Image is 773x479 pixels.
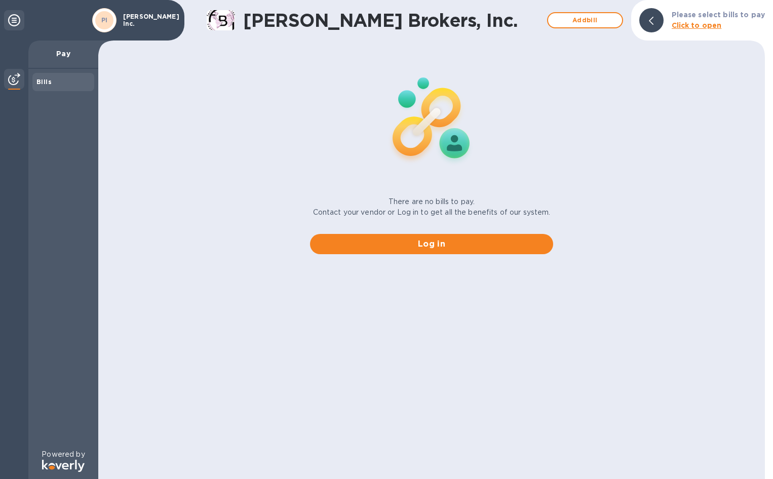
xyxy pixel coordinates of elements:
span: Log in [318,238,545,250]
b: PI [101,16,108,24]
p: There are no bills to pay. Contact your vendor or Log in to get all the benefits of our system. [313,196,551,218]
p: [PERSON_NAME] Inc. [123,13,174,27]
button: Log in [310,234,553,254]
span: Add bill [556,14,614,26]
img: Logo [42,460,85,472]
p: Powered by [42,449,85,460]
b: Bills [36,78,52,86]
b: Click to open [672,21,722,29]
h1: [PERSON_NAME] Brokers, Inc. [243,10,542,31]
button: Addbill [547,12,623,28]
b: Please select bills to pay [672,11,765,19]
p: Pay [36,49,90,59]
